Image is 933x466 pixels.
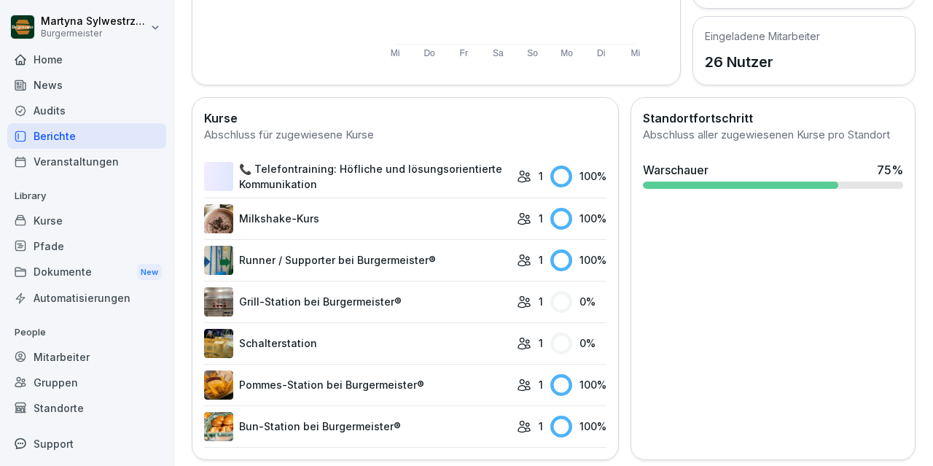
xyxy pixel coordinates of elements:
[204,329,233,358] img: zojjtgecl3qaq1n3gyboj7fn.png
[550,374,606,396] div: 100 %
[539,294,543,309] p: 1
[7,285,166,311] a: Automatisierungen
[527,48,538,58] text: So
[539,211,543,226] p: 1
[204,412,510,441] a: Bun-Station bei Burgermeister®
[643,127,903,144] div: Abschluss aller zugewiesenen Kurse pro Standort
[7,149,166,174] a: Veranstaltungen
[7,47,166,72] a: Home
[204,329,510,358] a: Schalterstation
[204,246,233,275] img: z6ker4of9xbb0v81r67gpa36.png
[705,51,820,73] p: 26 Nutzer
[7,259,166,286] div: Dokumente
[550,416,606,438] div: 100 %
[643,109,903,127] h2: Standortfortschritt
[204,204,510,233] a: Milkshake-Kurs
[204,109,606,127] h2: Kurse
[204,287,233,317] img: ef4vp5hzwwekud6oh6ceosv8.png
[597,48,605,58] text: Di
[391,48,400,58] text: Mi
[7,185,166,208] p: Library
[705,28,820,44] h5: Eingeladene Mitarbeiter
[204,161,510,192] a: 📞 Telefontraining: Höfliche und lösungsorientierte Kommunikation
[7,431,166,457] div: Support
[493,48,504,58] text: Sa
[539,252,543,268] p: 1
[204,204,233,233] img: qglnbb6j0xkzb4lms3za4i24.png
[7,208,166,233] a: Kurse
[539,335,543,351] p: 1
[550,208,606,230] div: 100 %
[7,233,166,259] a: Pfade
[7,370,166,395] a: Gruppen
[631,48,641,58] text: Mi
[539,419,543,434] p: 1
[41,15,147,28] p: Martyna Sylwestrzak
[539,377,543,392] p: 1
[561,48,574,58] text: Mo
[7,321,166,344] p: People
[204,370,510,400] a: Pommes-Station bei Burgermeister®
[460,48,468,58] text: Fr
[137,264,162,281] div: New
[204,246,510,275] a: Runner / Supporter bei Burgermeister®
[7,98,166,123] a: Audits
[550,291,606,313] div: 0 %
[7,395,166,421] a: Standorte
[643,161,708,179] div: Warschauer
[424,48,436,58] text: Do
[877,161,903,179] div: 75 %
[550,249,606,271] div: 100 %
[7,72,166,98] a: News
[7,259,166,286] a: DokumenteNew
[637,155,909,195] a: Warschauer75%
[7,123,166,149] a: Berichte
[550,166,606,187] div: 100 %
[204,412,233,441] img: njq3a1z034sako2s87turumw.png
[41,28,147,39] p: Burgermeister
[204,370,233,400] img: iocl1dpi51biw7n1b1js4k54.png
[539,168,543,184] p: 1
[7,344,166,370] a: Mitarbeiter
[550,333,606,354] div: 0 %
[204,127,606,144] div: Abschluss für zugewiesene Kurse
[204,287,510,317] a: Grill-Station bei Burgermeister®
